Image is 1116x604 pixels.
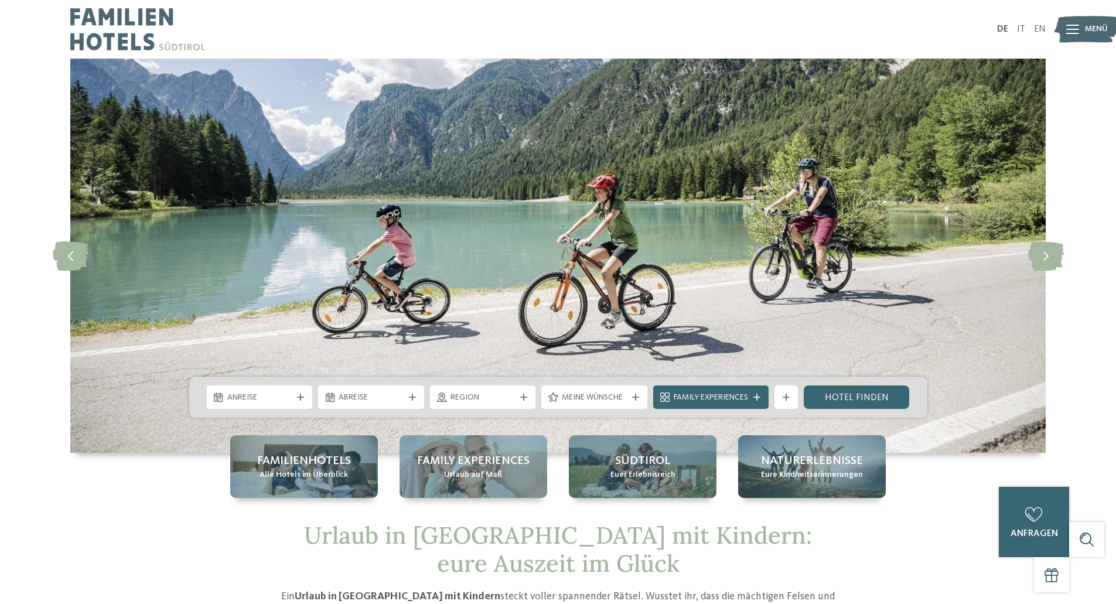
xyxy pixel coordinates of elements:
a: Urlaub in Südtirol mit Kindern – ein unvergessliches Erlebnis Südtirol Euer Erlebnisreich [569,435,716,498]
span: Südtirol [615,453,670,469]
span: Family Experiences [674,392,748,404]
a: EN [1034,25,1046,34]
span: Euer Erlebnisreich [610,469,675,481]
a: anfragen [999,487,1069,557]
span: Urlaub in [GEOGRAPHIC_DATA] mit Kindern: eure Auszeit im Glück [304,520,812,578]
a: Urlaub in Südtirol mit Kindern – ein unvergessliches Erlebnis Family Experiences Urlaub auf Maß [400,435,547,498]
a: Urlaub in Südtirol mit Kindern – ein unvergessliches Erlebnis Naturerlebnisse Eure Kindheitserinn... [738,435,886,498]
a: DE [997,25,1008,34]
span: Menü [1085,23,1108,35]
strong: Urlaub in [GEOGRAPHIC_DATA] mit Kindern [295,591,500,602]
span: Urlaub auf Maß [444,469,502,481]
span: Family Experiences [417,453,530,469]
span: anfragen [1011,529,1058,538]
span: Region [451,392,516,404]
span: Meine Wünsche [562,392,627,404]
img: Urlaub in Südtirol mit Kindern – ein unvergessliches Erlebnis [70,59,1046,453]
span: Familienhotels [257,453,351,469]
a: Urlaub in Südtirol mit Kindern – ein unvergessliches Erlebnis Familienhotels Alle Hotels im Überb... [230,435,378,498]
span: Anreise [227,392,292,404]
span: Eure Kindheitserinnerungen [761,469,863,481]
span: Abreise [339,392,404,404]
a: IT [1017,25,1025,34]
a: Hotel finden [804,385,910,409]
span: Alle Hotels im Überblick [260,469,348,481]
span: Naturerlebnisse [761,453,863,469]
